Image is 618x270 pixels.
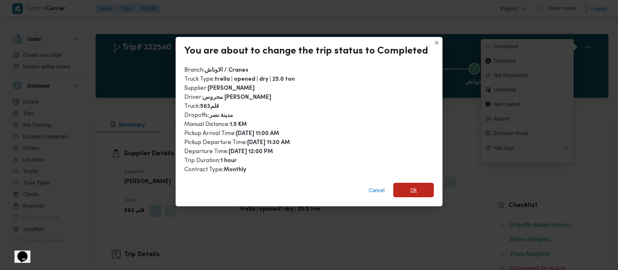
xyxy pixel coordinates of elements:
b: 1.5 KM [230,122,247,127]
b: مدينة نصر [209,113,233,118]
b: [PERSON_NAME] [208,86,255,91]
span: Pickup Arrival Time : [184,131,279,136]
b: محروس [PERSON_NAME] [203,95,271,100]
b: trella | opened | dry | 25.0 ton [215,77,295,82]
b: الاوناش / Cranes [205,68,248,73]
span: Driver : [184,94,271,100]
span: Departure Time : [184,149,273,155]
span: Cancel [369,186,384,195]
b: [DATE] 11:30 AM [247,140,290,145]
iframe: chat widget [7,241,30,263]
span: Manual Distance : [184,122,247,127]
div: You are about to change the trip status to Completed [184,46,428,57]
button: Closes this modal window [432,38,441,47]
button: Ok [393,183,434,197]
b: 1 hour [220,158,237,164]
span: Truck Type : [184,76,295,82]
b: 563قلم [200,104,219,109]
b: Monthly [224,167,246,173]
span: Truck : [184,104,219,109]
span: Ok [410,186,417,194]
span: Trip Duration : [184,158,237,164]
span: Supplier : [184,85,255,91]
span: Pickup Departure Time : [184,140,290,145]
span: Branch : [184,67,248,73]
span: Dropoffs : [184,113,233,118]
span: Contract Type : [184,167,246,173]
b: [DATE] 11:00 AM [236,131,279,136]
button: Cancel [366,183,387,198]
b: [DATE] 12:00 PM [229,149,273,155]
